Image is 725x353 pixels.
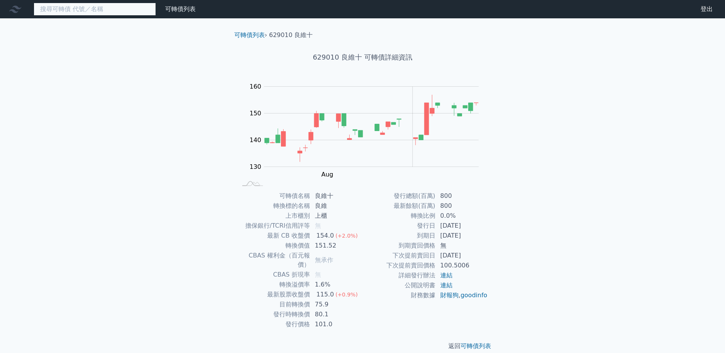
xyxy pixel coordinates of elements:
[363,231,436,241] td: 到期日
[310,300,363,309] td: 75.9
[436,191,488,201] td: 800
[310,211,363,221] td: 上櫃
[363,211,436,221] td: 轉換比例
[363,270,436,280] td: 詳細發行辦法
[436,201,488,211] td: 800
[250,83,261,90] tspan: 160
[440,291,459,299] a: 財報狗
[315,222,321,229] span: 無
[436,261,488,270] td: 100.5006
[165,5,196,13] a: 可轉債列表
[269,31,313,40] li: 629010 良維十
[363,201,436,211] td: 最新餘額(百萬)
[234,31,265,39] a: 可轉債列表
[310,201,363,211] td: 良維
[310,280,363,290] td: 1.6%
[237,300,310,309] td: 目前轉換價
[237,319,310,329] td: 發行價格
[237,280,310,290] td: 轉換溢價率
[228,52,497,63] h1: 629010 良維十 可轉債詳細資訊
[315,256,333,264] span: 無承作
[436,251,488,261] td: [DATE]
[315,290,336,299] div: 115.0
[336,291,358,298] span: (+0.9%)
[237,221,310,231] td: 擔保銀行/TCRI信用評等
[321,171,333,178] tspan: Aug
[315,231,336,240] div: 154.0
[461,291,487,299] a: goodinfo
[310,309,363,319] td: 80.1
[336,233,358,239] span: (+2.0%)
[436,231,488,241] td: [DATE]
[363,221,436,231] td: 發行日
[228,342,497,351] p: 返回
[315,271,321,278] span: 無
[237,241,310,251] td: 轉換價值
[237,309,310,319] td: 發行時轉換價
[237,270,310,280] td: CBAS 折現率
[363,251,436,261] td: 下次提前賣回日
[34,3,156,16] input: 搜尋可轉債 代號／名稱
[250,136,261,144] tspan: 140
[363,280,436,290] td: 公開說明書
[363,261,436,270] td: 下次提前賣回價格
[436,211,488,221] td: 0.0%
[363,191,436,201] td: 發行總額(百萬)
[237,191,310,201] td: 可轉債名稱
[310,241,363,251] td: 151.52
[237,201,310,211] td: 轉換標的名稱
[461,342,491,350] a: 可轉債列表
[237,231,310,241] td: 最新 CB 收盤價
[250,110,261,117] tspan: 150
[436,221,488,231] td: [DATE]
[310,319,363,329] td: 101.0
[234,31,267,40] li: ›
[310,191,363,201] td: 良維十
[363,290,436,300] td: 財務數據
[436,290,488,300] td: ,
[250,163,261,170] tspan: 130
[440,282,453,289] a: 連結
[246,83,490,178] g: Chart
[237,211,310,221] td: 上市櫃別
[694,3,719,15] a: 登出
[436,241,488,251] td: 無
[363,241,436,251] td: 到期賣回價格
[237,251,310,270] td: CBAS 權利金（百元報價）
[440,272,453,279] a: 連結
[237,290,310,300] td: 最新股票收盤價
